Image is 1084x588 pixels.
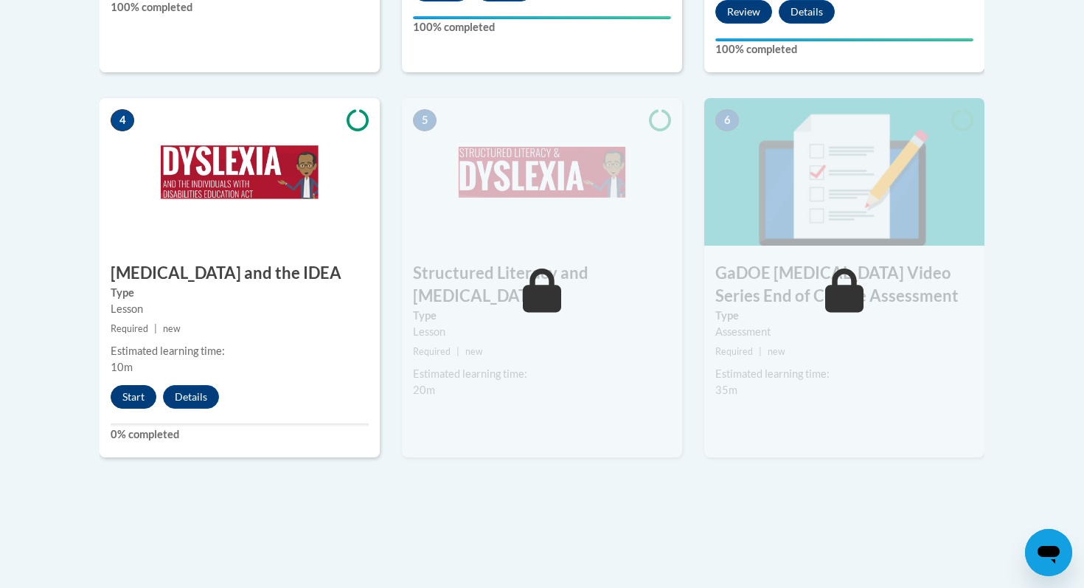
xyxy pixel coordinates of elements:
[154,323,157,334] span: |
[413,308,671,324] label: Type
[413,384,435,396] span: 20m
[704,98,984,246] img: Course Image
[456,346,459,357] span: |
[111,343,369,359] div: Estimated learning time:
[413,346,451,357] span: Required
[715,38,973,41] div: Your progress
[402,262,682,308] h3: Structured Literacy and [MEDICAL_DATA]
[111,426,369,443] label: 0% completed
[111,285,369,301] label: Type
[759,346,762,357] span: |
[715,366,973,382] div: Estimated learning time:
[715,384,737,396] span: 35m
[413,324,671,340] div: Lesson
[111,109,134,131] span: 4
[111,385,156,409] button: Start
[111,361,133,373] span: 10m
[413,366,671,382] div: Estimated learning time:
[768,346,785,357] span: new
[715,346,753,357] span: Required
[413,16,671,19] div: Your progress
[715,308,973,324] label: Type
[100,98,380,246] img: Course Image
[163,323,181,334] span: new
[715,324,973,340] div: Assessment
[715,41,973,58] label: 100% completed
[1025,529,1072,576] iframe: Button to launch messaging window
[163,385,219,409] button: Details
[465,346,483,357] span: new
[111,323,148,334] span: Required
[402,98,682,246] img: Course Image
[100,262,380,285] h3: [MEDICAL_DATA] and the IDEA
[111,301,369,317] div: Lesson
[413,109,437,131] span: 5
[413,19,671,35] label: 100% completed
[715,109,739,131] span: 6
[704,262,984,308] h3: GaDOE [MEDICAL_DATA] Video Series End of Course Assessment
